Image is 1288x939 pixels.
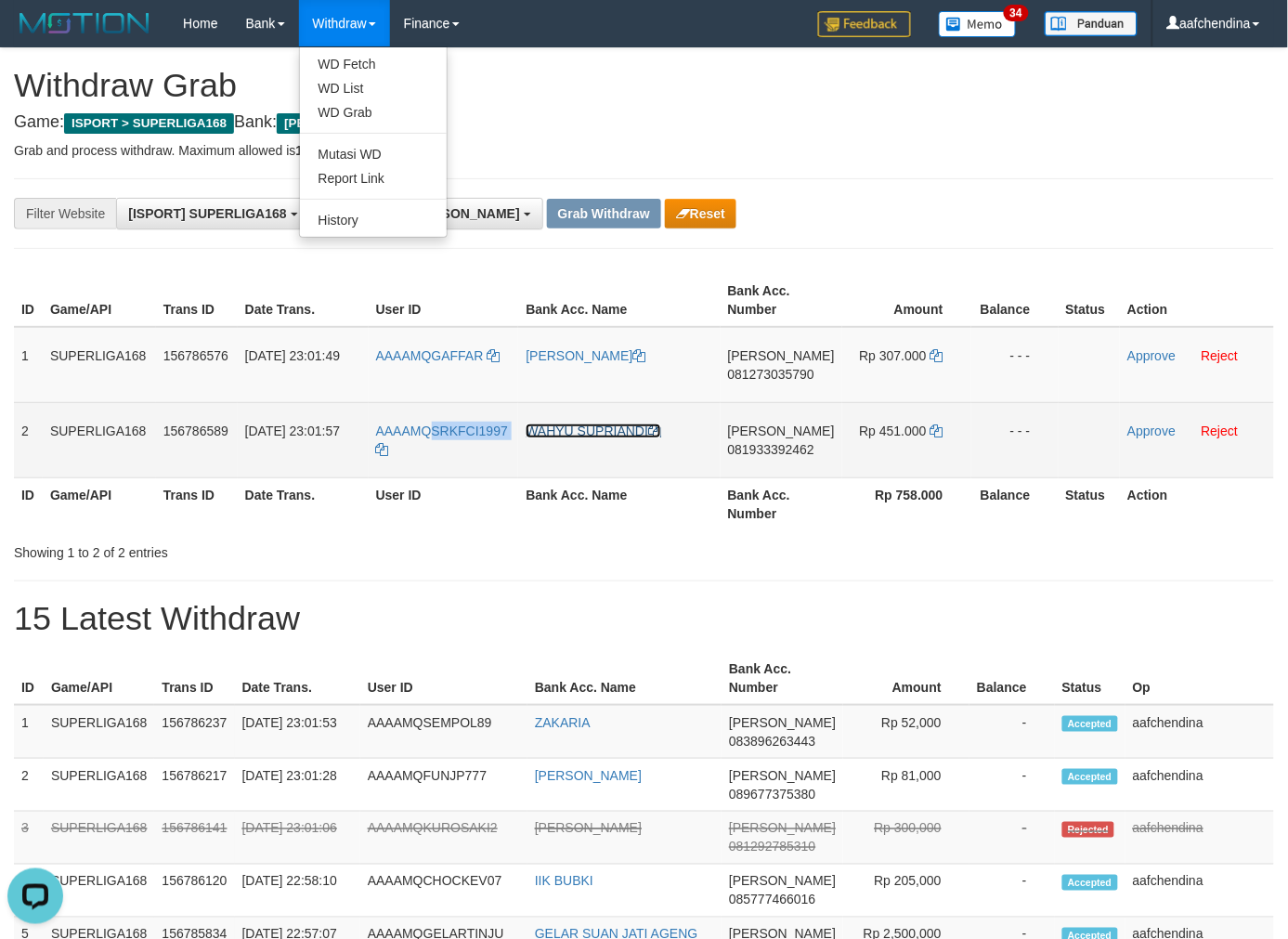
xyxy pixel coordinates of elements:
[300,208,447,232] a: History
[1202,424,1239,438] a: Reject
[1055,652,1125,705] th: Status
[721,274,842,327] th: Bank Acc. Number
[300,100,447,124] a: WD Grab
[1059,274,1121,327] th: Status
[376,348,501,363] a: AAAAMQGAFFAR
[116,198,309,229] button: [ISPORT] SUPERLIGA168
[971,327,1059,403] td: - - -
[14,536,523,562] div: Showing 1 to 2 of 2 entries
[360,812,527,865] td: AAAAMQKUROSAKI2
[1059,477,1121,530] th: Status
[665,199,736,228] button: Reset
[729,893,815,907] span: Copy 085777466016 to clipboard
[300,166,447,190] a: Report Link
[518,477,720,530] th: Bank Acc. Name
[14,652,44,705] th: ID
[1045,11,1138,36] img: panduan.png
[44,705,155,759] td: SUPERLIGA168
[7,7,63,63] button: Open LiveChat chat widget
[14,705,44,759] td: 1
[843,865,969,918] td: Rp 205,000
[843,652,969,705] th: Amount
[154,865,234,918] td: 156786120
[300,52,447,76] a: WD Fetch
[44,652,155,705] th: Game/API
[154,759,234,812] td: 156786217
[163,348,228,363] span: 156786576
[526,348,645,363] a: [PERSON_NAME]
[376,348,484,363] span: AAAAMQGAFFAR
[842,477,971,530] th: Rp 758.000
[535,768,642,783] a: [PERSON_NAME]
[1202,348,1239,363] a: Reject
[235,652,360,705] th: Date Trans.
[722,652,843,705] th: Bank Acc. Number
[969,812,1055,865] td: -
[43,477,156,530] th: Game/API
[238,274,369,327] th: Date Trans.
[843,705,969,759] td: Rp 52,000
[300,142,447,166] a: Mutasi WD
[728,442,814,457] span: Copy 081933392462 to clipboard
[154,652,234,705] th: Trans ID
[300,76,447,100] a: WD List
[14,759,44,812] td: 2
[728,367,814,382] span: Copy 081273035790 to clipboard
[818,11,911,37] img: Feedback.jpg
[518,274,720,327] th: Bank Acc. Name
[535,715,591,730] a: ZAKARIA
[44,812,155,865] td: SUPERLIGA168
[843,759,969,812] td: Rp 81,000
[729,715,836,730] span: [PERSON_NAME]
[1004,5,1029,21] span: 34
[859,424,926,438] span: Rp 451.000
[971,274,1059,327] th: Balance
[939,11,1017,37] img: Button%20Memo.svg
[14,198,116,229] div: Filter Website
[728,424,835,438] span: [PERSON_NAME]
[14,113,1274,132] h4: Game: Bank:
[1125,865,1274,918] td: aafchendina
[44,759,155,812] td: SUPERLIGA168
[154,705,234,759] td: 156786237
[235,705,360,759] td: [DATE] 23:01:53
[14,600,1274,637] h1: 15 Latest Withdraw
[1125,705,1274,759] td: aafchendina
[360,759,527,812] td: AAAAMQFUNJP777
[360,865,527,918] td: AAAAMQCHOCKEV07
[14,402,43,477] td: 2
[1125,759,1274,812] td: aafchendina
[1127,348,1176,363] a: Approve
[277,113,397,134] span: [PERSON_NAME]
[245,424,340,438] span: [DATE] 23:01:57
[729,768,836,783] span: [PERSON_NAME]
[1127,424,1176,438] a: Approve
[729,734,815,749] span: Copy 083896263443 to clipboard
[43,402,156,477] td: SUPERLIGA168
[410,206,519,221] span: [PERSON_NAME]
[1120,274,1274,327] th: Action
[14,9,155,37] img: MOTION_logo.png
[64,113,234,134] span: ISPORT > SUPERLIGA168
[971,402,1059,477] td: - - -
[156,477,238,530] th: Trans ID
[729,874,836,889] span: [PERSON_NAME]
[360,652,527,705] th: User ID
[842,274,971,327] th: Amount
[14,812,44,865] td: 3
[969,652,1055,705] th: Balance
[14,141,1274,160] p: Grab and process withdraw. Maximum allowed is transactions.
[44,865,155,918] td: SUPERLIGA168
[154,812,234,865] td: 156786141
[1062,822,1114,838] span: Rejected
[128,206,286,221] span: [ISPORT] SUPERLIGA168
[971,477,1059,530] th: Balance
[729,787,815,802] span: Copy 089677375380 to clipboard
[156,274,238,327] th: Trans ID
[969,759,1055,812] td: -
[235,759,360,812] td: [DATE] 23:01:28
[235,865,360,918] td: [DATE] 22:58:10
[1125,812,1274,865] td: aafchendina
[859,348,926,363] span: Rp 307.000
[527,652,722,705] th: Bank Acc. Name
